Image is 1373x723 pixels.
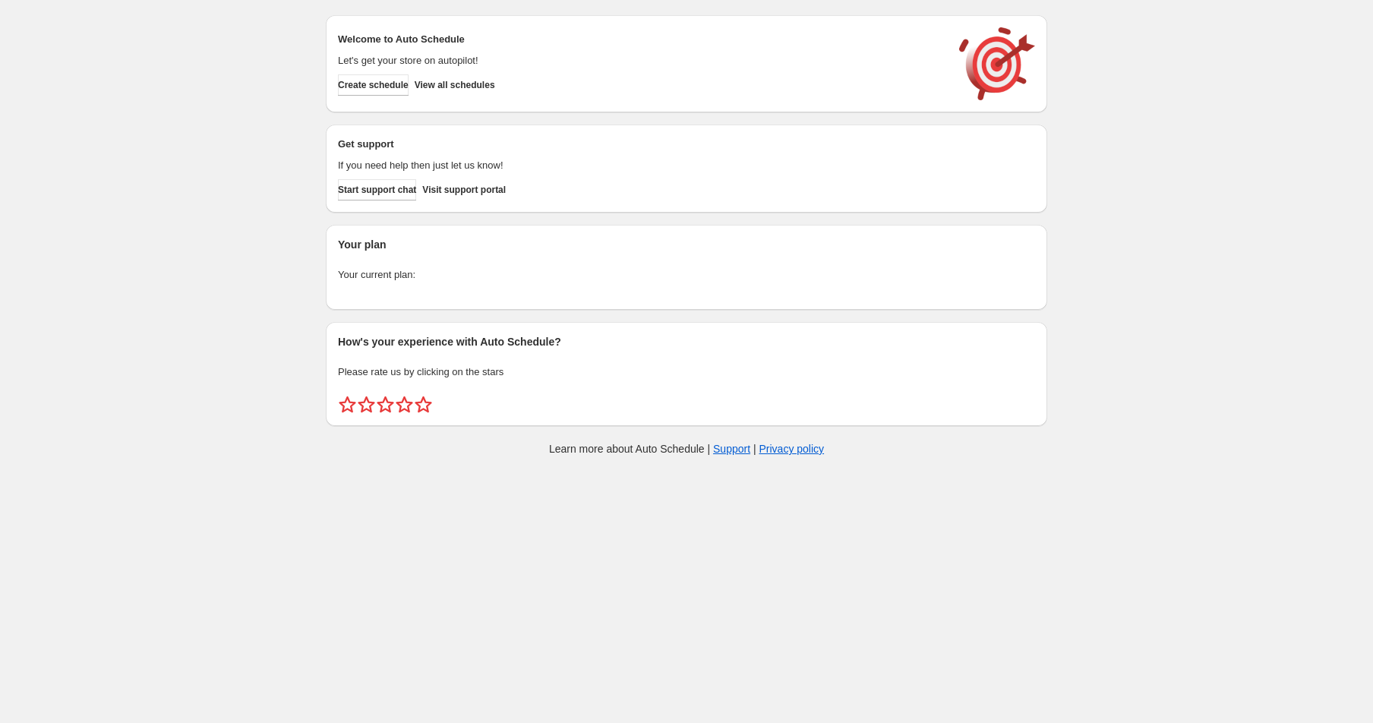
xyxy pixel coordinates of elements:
a: Privacy policy [759,443,825,455]
h2: Get support [338,137,944,152]
p: Please rate us by clicking on the stars [338,365,1035,380]
span: Visit support portal [422,184,506,196]
h2: Your plan [338,237,1035,252]
span: Create schedule [338,79,409,91]
span: Start support chat [338,184,416,196]
span: View all schedules [415,79,495,91]
h2: How's your experience with Auto Schedule? [338,334,1035,349]
p: Learn more about Auto Schedule | | [549,441,824,456]
a: Support [713,443,750,455]
p: If you need help then just let us know! [338,158,944,173]
h2: Welcome to Auto Schedule [338,32,944,47]
button: View all schedules [415,74,495,96]
p: Let's get your store on autopilot! [338,53,944,68]
a: Start support chat [338,179,416,200]
button: Create schedule [338,74,409,96]
a: Visit support portal [422,179,506,200]
p: Your current plan: [338,267,1035,283]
